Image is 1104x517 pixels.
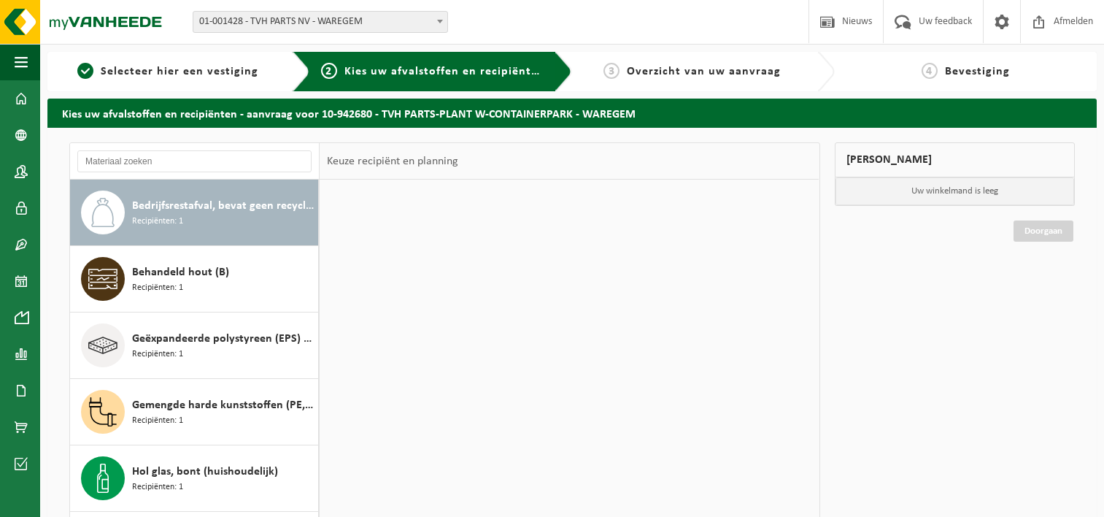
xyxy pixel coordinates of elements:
[132,215,183,229] span: Recipiënten: 1
[344,66,545,77] span: Kies uw afvalstoffen en recipiënten
[132,480,183,494] span: Recipiënten: 1
[132,264,229,281] span: Behandeld hout (B)
[132,463,278,480] span: Hol glas, bont (huishoudelijk)
[70,246,319,313] button: Behandeld hout (B) Recipiënten: 1
[193,11,448,33] span: 01-001428 - TVH PARTS NV - WAREGEM
[1014,221,1073,242] a: Doorgaan
[70,313,319,379] button: Geëxpandeerde polystyreen (EPS) verpakking (< 1 m² per stuk), recycleerbaar Recipiënten: 1
[132,414,183,428] span: Recipiënten: 1
[945,66,1010,77] span: Bevestiging
[627,66,781,77] span: Overzicht van uw aanvraag
[835,142,1076,177] div: [PERSON_NAME]
[132,348,183,361] span: Recipiënten: 1
[132,397,314,414] span: Gemengde harde kunststoffen (PE, PP, PVC, ABS, PC, PA, ...), recycleerbaar (industriel)
[77,150,312,172] input: Materiaal zoeken
[70,379,319,445] button: Gemengde harde kunststoffen (PE, PP, PVC, ABS, PC, PA, ...), recycleerbaar (industriel) Recipiënt...
[70,445,319,512] button: Hol glas, bont (huishoudelijk) Recipiënten: 1
[132,197,314,215] span: Bedrijfsrestafval, bevat geen recycleerbare fracties, verbrandbaar na verkleining
[70,180,319,246] button: Bedrijfsrestafval, bevat geen recycleerbare fracties, verbrandbaar na verkleining Recipiënten: 1
[47,99,1097,127] h2: Kies uw afvalstoffen en recipiënten - aanvraag voor 10-942680 - TVH PARTS-PLANT W-CONTAINERPARK -...
[132,330,314,348] span: Geëxpandeerde polystyreen (EPS) verpakking (< 1 m² per stuk), recycleerbaar
[922,63,938,79] span: 4
[321,63,337,79] span: 2
[132,281,183,295] span: Recipiënten: 1
[603,63,619,79] span: 3
[320,143,466,180] div: Keuze recipiënt en planning
[77,63,93,79] span: 1
[193,12,447,32] span: 01-001428 - TVH PARTS NV - WAREGEM
[101,66,258,77] span: Selecteer hier een vestiging
[55,63,281,80] a: 1Selecteer hier een vestiging
[835,177,1075,205] p: Uw winkelmand is leeg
